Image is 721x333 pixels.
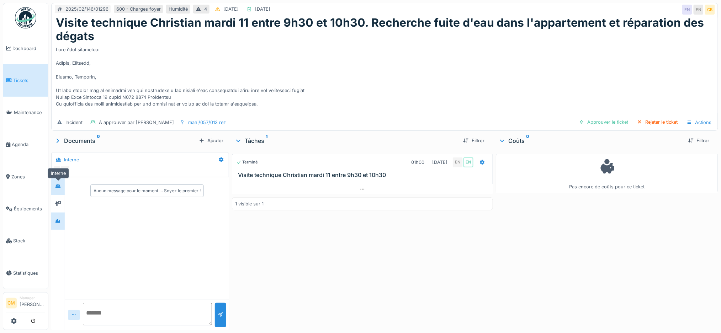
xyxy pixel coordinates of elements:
[56,16,714,43] h1: Visite technique Christian mardi 11 entre 9h30 et 10h30. Recherche fuite d'eau dans l'appartement...
[14,109,45,116] span: Maintenance
[3,257,48,289] a: Statistiques
[3,32,48,64] a: Dashboard
[11,173,45,180] span: Zones
[705,5,715,15] div: CB
[20,295,45,311] li: [PERSON_NAME]
[223,6,239,12] div: [DATE]
[116,6,161,12] div: 600 - Charges foyer
[13,237,45,244] span: Stock
[526,136,530,145] sup: 0
[48,168,69,178] div: Interne
[235,200,264,207] div: 1 visible sur 1
[235,136,457,145] div: Tâches
[238,172,490,178] h3: Visite technique Christian mardi 11 entre 9h30 et 10h30
[3,64,48,96] a: Tickets
[20,295,45,301] div: Manager
[3,97,48,129] a: Maintenance
[432,159,447,166] div: [DATE]
[94,188,201,194] div: Aucun message pour le moment … Soyez le premier !
[453,157,463,167] div: EN
[3,129,48,161] a: Agenda
[65,6,108,12] div: 2025/02/146/01296
[99,119,174,126] div: À approuver par [PERSON_NAME]
[266,136,267,145] sup: 1
[53,166,63,176] div: EN
[64,156,79,163] div: Interne
[204,6,207,12] div: 4
[196,136,226,145] div: Ajouter
[684,117,715,128] div: Actions
[13,77,45,84] span: Tickets
[56,43,714,114] div: Lore i'dol sitametco: Adipis, Elitsedd, Eiusmo, Temporin, Ut labo etdolor mag al enimadmi ven qui...
[12,141,45,148] span: Agenda
[13,270,45,276] span: Statistiques
[500,157,714,190] div: Pas encore de coûts pour ce ticket
[237,159,258,165] div: Terminé
[463,157,473,167] div: EN
[3,161,48,193] a: Zones
[3,225,48,257] a: Stock
[685,136,712,145] div: Filtrer
[188,119,226,126] div: mahi/057/013 rez
[65,119,83,126] div: Incident
[15,7,36,28] img: Badge_color-CXgf-gQk.svg
[694,5,704,15] div: EN
[411,159,424,166] div: 01h00
[6,295,45,312] a: CM Manager[PERSON_NAME]
[54,136,196,145] div: Documents
[169,6,188,12] div: Humidité
[634,117,681,127] div: Rejeter le ticket
[3,193,48,225] a: Équipements
[97,136,100,145] sup: 0
[460,136,487,145] div: Filtrer
[682,5,692,15] div: EN
[6,298,17,308] li: CM
[14,205,45,212] span: Équipements
[499,136,683,145] div: Coûts
[60,166,70,176] div: CB
[576,117,631,127] div: Approuver le ticket
[12,45,45,52] span: Dashboard
[255,6,270,12] div: [DATE]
